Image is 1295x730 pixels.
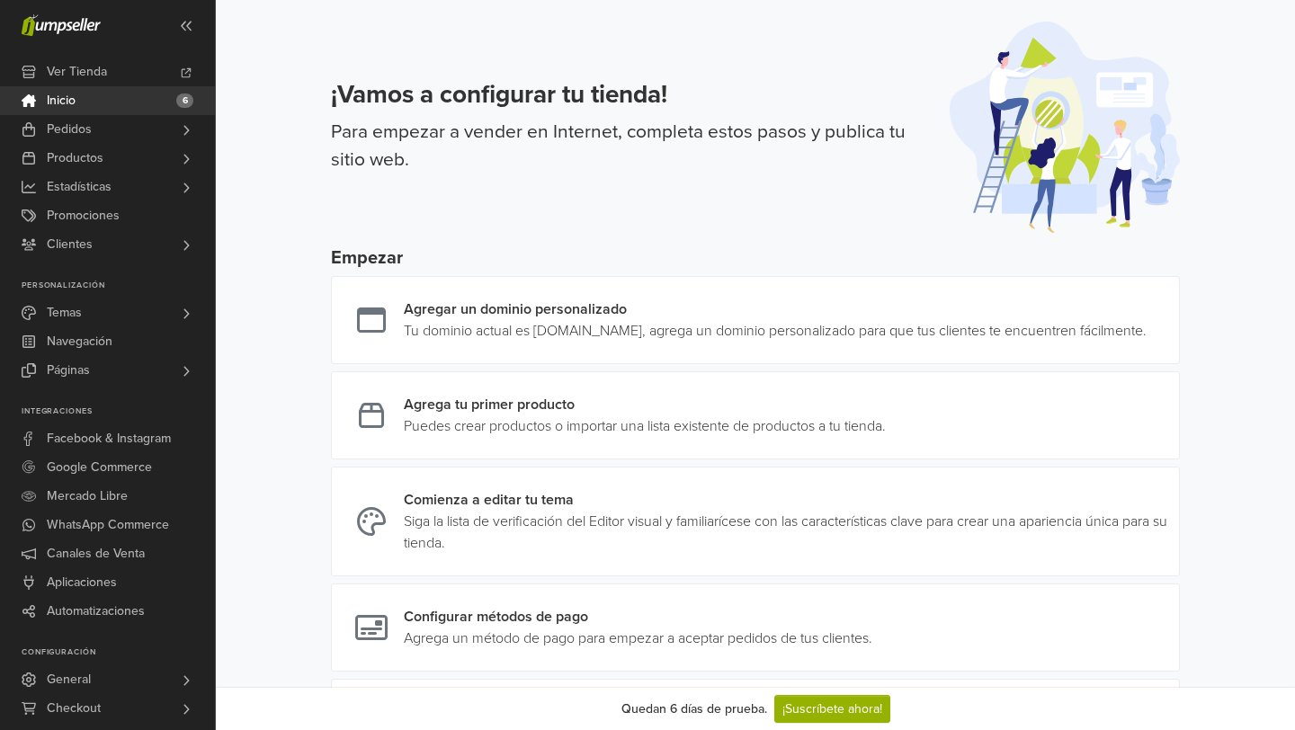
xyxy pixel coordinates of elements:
p: Integraciones [22,406,215,417]
span: Promociones [47,201,120,230]
span: Navegación [47,327,112,356]
a: ¡Suscríbete ahora! [774,695,890,723]
span: General [47,665,91,694]
span: Pedidos [47,115,92,144]
span: 6 [176,93,193,108]
span: Facebook & Instagram [47,424,171,453]
span: Google Commerce [47,453,152,482]
span: Inicio [47,86,76,115]
p: Configuración [22,647,215,658]
img: onboarding-illustration-afe561586f57c9d3ab25.svg [950,22,1180,233]
h3: ¡Vamos a configurar tu tienda! [331,80,928,111]
span: Canales de Venta [47,539,145,568]
span: Clientes [47,230,93,259]
span: Ver Tienda [47,58,107,86]
p: Personalización [22,280,215,291]
span: WhatsApp Commerce [47,511,169,539]
p: Para empezar a vender en Internet, completa estos pasos y publica tu sitio web. [331,118,928,174]
span: Productos [47,144,103,173]
span: Automatizaciones [47,597,145,626]
span: Mercado Libre [47,482,128,511]
span: Temas [47,298,82,327]
span: Aplicaciones [47,568,117,597]
span: Páginas [47,356,90,385]
h5: Empezar [331,247,1180,269]
div: Quedan 6 días de prueba. [621,699,767,718]
span: Estadísticas [47,173,112,201]
span: Checkout [47,694,101,723]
